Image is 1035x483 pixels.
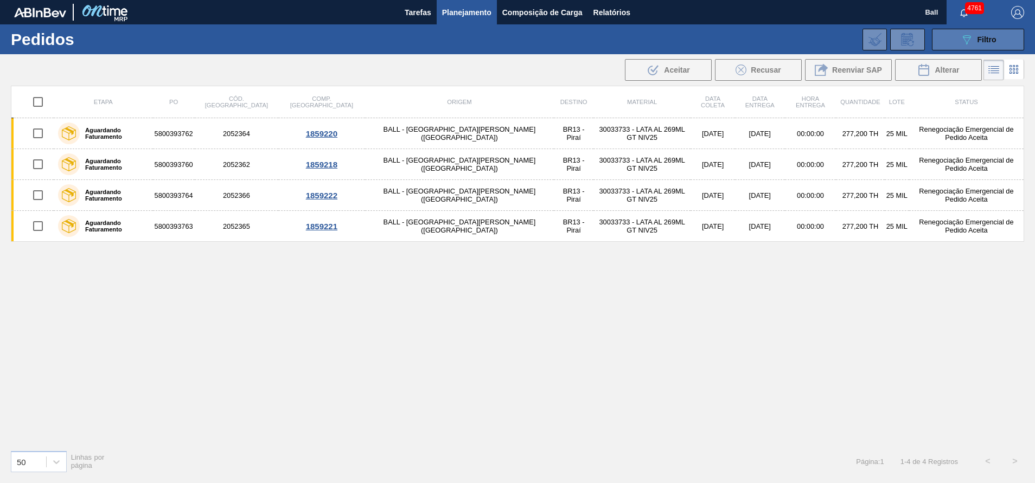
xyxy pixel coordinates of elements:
span: Relatórios [593,6,630,19]
img: TNhmsLtSVTkK8tSr43FrP2fwEKptu5GPRR3wAAAABJRU5ErkJggg== [14,8,66,17]
a: Aguardando Faturamento58003937642052366BALL - [GEOGRAPHIC_DATA][PERSON_NAME] ([GEOGRAPHIC_DATA])B... [11,180,1024,211]
span: 4761 [965,2,984,14]
td: 25 MIL [885,211,909,242]
td: [DATE] [691,211,735,242]
td: 00:00:00 [785,211,836,242]
td: [DATE] [735,149,785,180]
label: Aguardando Faturamento [80,220,149,233]
div: Alterar Pedido [895,59,982,81]
td: 2052362 [195,149,278,180]
span: Aceitar [664,66,689,74]
div: 50 [17,457,26,466]
td: BR13 - Piraí [554,180,593,211]
td: BR13 - Piraí [554,149,593,180]
td: 25 MIL [885,149,909,180]
div: Solicitação de Revisão de Pedidos [890,29,925,50]
div: Visão em Cards [1004,60,1024,80]
div: Reenviar SAP [805,59,892,81]
span: Status [955,99,978,105]
div: 1859222 [280,191,363,200]
div: Visão em Lista [983,60,1004,80]
td: 2052366 [195,180,278,211]
td: 2052364 [195,118,278,149]
span: Etapa [94,99,113,105]
td: 25 MIL [885,118,909,149]
span: Filtro [978,35,996,44]
td: 30033733 - LATA AL 269ML GT NIV25 [593,180,691,211]
td: [DATE] [735,180,785,211]
div: 1859221 [280,222,363,231]
button: > [1001,448,1028,475]
td: BALL - [GEOGRAPHIC_DATA][PERSON_NAME] ([GEOGRAPHIC_DATA]) [365,211,554,242]
span: Material [627,99,657,105]
td: 5800393763 [153,211,195,242]
a: Aguardando Faturamento58003937632052365BALL - [GEOGRAPHIC_DATA][PERSON_NAME] ([GEOGRAPHIC_DATA])B... [11,211,1024,242]
td: 277,200 TH [836,211,884,242]
td: Renegociação Emergencial de Pedido Aceita [909,149,1024,180]
span: Alterar [935,66,959,74]
td: BR13 - Piraí [554,211,593,242]
td: Renegociação Emergencial de Pedido Aceita [909,118,1024,149]
td: 5800393764 [153,180,195,211]
td: BALL - [GEOGRAPHIC_DATA][PERSON_NAME] ([GEOGRAPHIC_DATA]) [365,180,554,211]
button: < [974,448,1001,475]
div: 1859220 [280,129,363,138]
td: 2052365 [195,211,278,242]
span: Quantidade [840,99,880,105]
div: 1859218 [280,160,363,169]
div: Recusar [715,59,802,81]
td: [DATE] [735,211,785,242]
span: PO [169,99,178,105]
div: Aceitar [625,59,712,81]
td: 277,200 TH [836,149,884,180]
td: 5800393760 [153,149,195,180]
td: [DATE] [691,118,735,149]
span: Planejamento [442,6,491,19]
td: [DATE] [735,118,785,149]
td: 277,200 TH [836,180,884,211]
span: Recusar [751,66,781,74]
td: 25 MIL [885,180,909,211]
td: 00:00:00 [785,149,836,180]
td: 277,200 TH [836,118,884,149]
td: Renegociação Emergencial de Pedido Aceita [909,180,1024,211]
td: 00:00:00 [785,118,836,149]
button: Alterar [895,59,982,81]
img: Logout [1011,6,1024,19]
div: Importar Negociações dos Pedidos [863,29,887,50]
td: [DATE] [691,149,735,180]
label: Aguardando Faturamento [80,127,149,140]
td: BALL - [GEOGRAPHIC_DATA][PERSON_NAME] ([GEOGRAPHIC_DATA]) [365,149,554,180]
button: Notificações [947,5,981,20]
span: Linhas por página [71,453,105,469]
td: Renegociação Emergencial de Pedido Aceita [909,211,1024,242]
span: 1 - 4 de 4 Registros [900,458,958,466]
label: Aguardando Faturamento [80,158,149,171]
td: BALL - [GEOGRAPHIC_DATA][PERSON_NAME] ([GEOGRAPHIC_DATA]) [365,118,554,149]
span: Data coleta [701,95,725,108]
span: Lote [889,99,905,105]
h1: Pedidos [11,33,173,46]
span: Origem [447,99,471,105]
span: Composição de Carga [502,6,583,19]
span: Comp. [GEOGRAPHIC_DATA] [290,95,353,108]
span: Hora Entrega [796,95,825,108]
span: Destino [560,99,587,105]
a: Aguardando Faturamento58003937622052364BALL - [GEOGRAPHIC_DATA][PERSON_NAME] ([GEOGRAPHIC_DATA])B... [11,118,1024,149]
td: [DATE] [691,180,735,211]
td: 30033733 - LATA AL 269ML GT NIV25 [593,211,691,242]
span: Tarefas [405,6,431,19]
td: 5800393762 [153,118,195,149]
label: Aguardando Faturamento [80,189,149,202]
button: Filtro [932,29,1024,50]
td: 30033733 - LATA AL 269ML GT NIV25 [593,149,691,180]
span: Data Entrega [745,95,775,108]
a: Aguardando Faturamento58003937602052362BALL - [GEOGRAPHIC_DATA][PERSON_NAME] ([GEOGRAPHIC_DATA])B... [11,149,1024,180]
td: 00:00:00 [785,180,836,211]
td: BR13 - Piraí [554,118,593,149]
span: Página : 1 [856,458,884,466]
span: Cód. [GEOGRAPHIC_DATA] [205,95,268,108]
